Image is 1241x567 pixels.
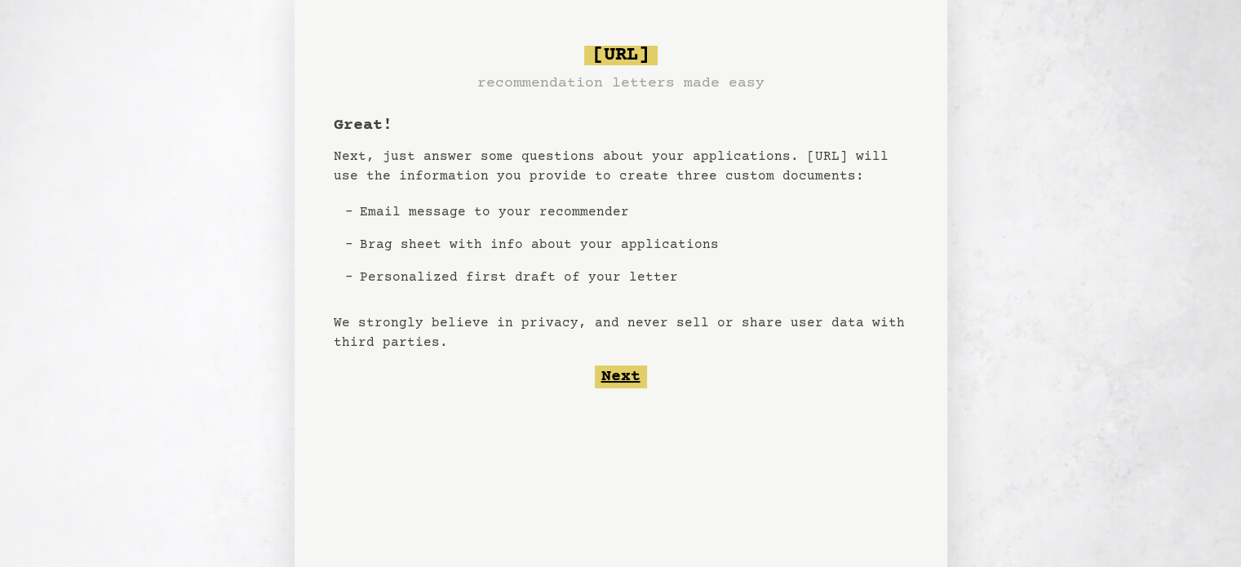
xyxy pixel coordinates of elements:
[353,261,725,294] li: Personalized first draft of your letter
[595,365,647,388] button: Next
[334,114,392,137] h1: Great!
[334,313,908,352] p: We strongly believe in privacy, and never sell or share user data with third parties.
[334,147,908,186] p: Next, just answer some questions about your applications. [URL] will use the information you prov...
[584,46,658,65] span: [URL]
[353,228,725,261] li: Brag sheet with info about your applications
[477,72,765,95] h3: recommendation letters made easy
[353,196,725,228] li: Email message to your recommender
